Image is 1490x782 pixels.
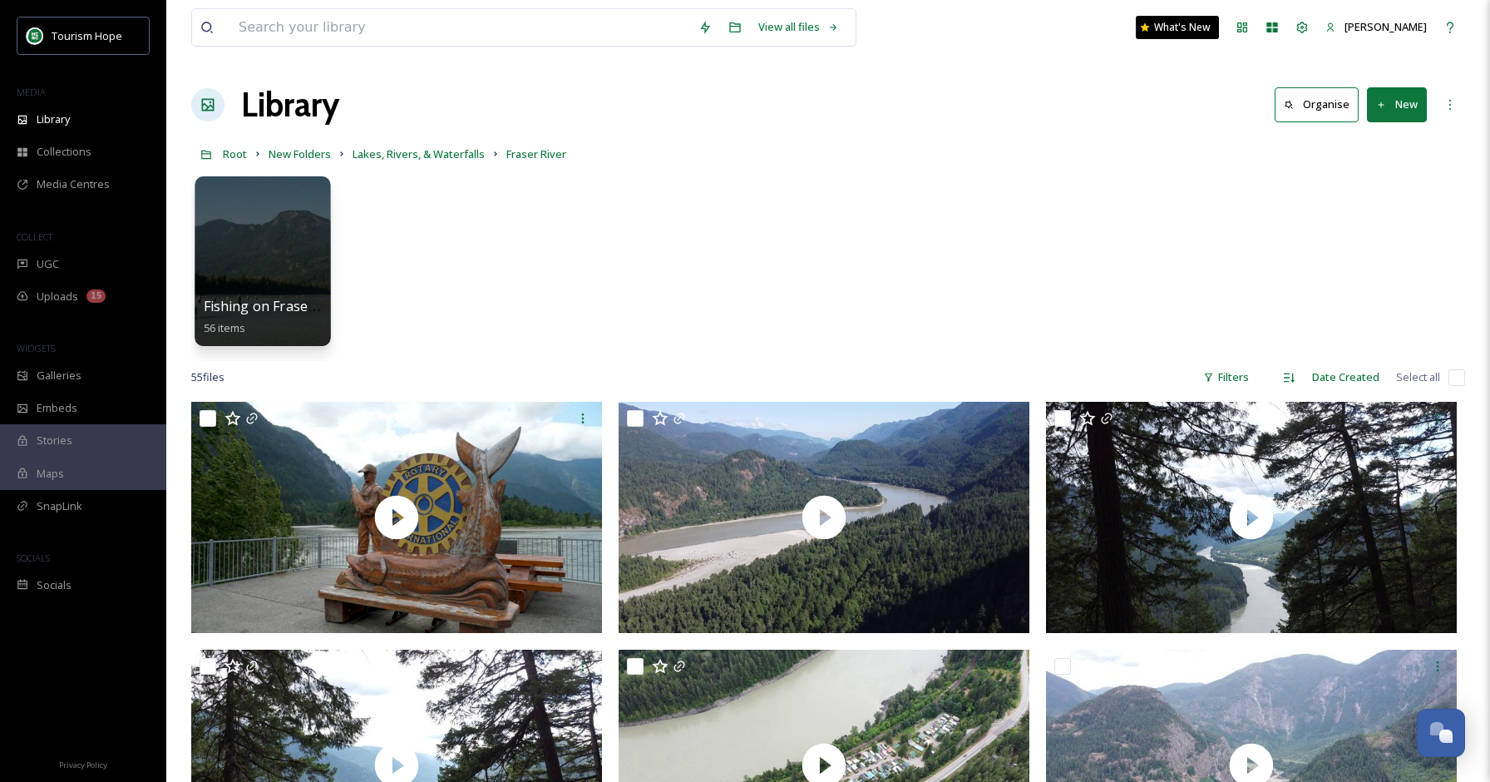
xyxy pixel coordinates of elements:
[506,144,566,164] a: Fraser River
[750,11,847,43] a: View all files
[17,86,46,98] span: MEDIA
[1275,87,1359,121] button: Organise
[17,342,55,354] span: WIDGETS
[37,111,70,127] span: Library
[37,577,72,593] span: Socials
[59,760,107,770] span: Privacy Policy
[37,466,64,482] span: Maps
[204,297,348,315] span: Fishing on Fraser 2025
[269,146,331,161] span: New Folders
[59,754,107,774] a: Privacy Policy
[223,146,247,161] span: Root
[1136,16,1219,39] a: What's New
[269,144,331,164] a: New Folders
[1344,19,1427,34] span: [PERSON_NAME]
[1195,361,1257,393] div: Filters
[241,80,339,130] a: Library
[223,144,247,164] a: Root
[52,28,122,43] span: Tourism Hope
[1396,369,1440,385] span: Select all
[86,290,106,303] div: 15
[37,433,72,448] span: Stories
[204,299,348,335] a: Fishing on Fraser 202556 items
[37,256,59,272] span: UGC
[37,144,91,160] span: Collections
[1367,87,1427,121] button: New
[37,498,82,514] span: SnapLink
[1317,11,1435,43] a: [PERSON_NAME]
[37,289,78,304] span: Uploads
[17,230,52,243] span: COLLECT
[204,319,246,334] span: 56 items
[1046,402,1457,633] img: thumbnail
[37,400,77,416] span: Embeds
[353,144,485,164] a: Lakes, Rivers, & Waterfalls
[1304,361,1388,393] div: Date Created
[191,402,602,633] img: thumbnail
[619,402,1029,633] img: thumbnail
[37,368,81,384] span: Galleries
[506,146,566,161] span: Fraser River
[191,369,224,385] span: 55 file s
[353,146,485,161] span: Lakes, Rivers, & Waterfalls
[230,9,690,46] input: Search your library
[17,552,50,564] span: SOCIALS
[27,27,43,44] img: logo.png
[1275,87,1367,121] a: Organise
[37,176,110,192] span: Media Centres
[1417,709,1465,757] button: Open Chat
